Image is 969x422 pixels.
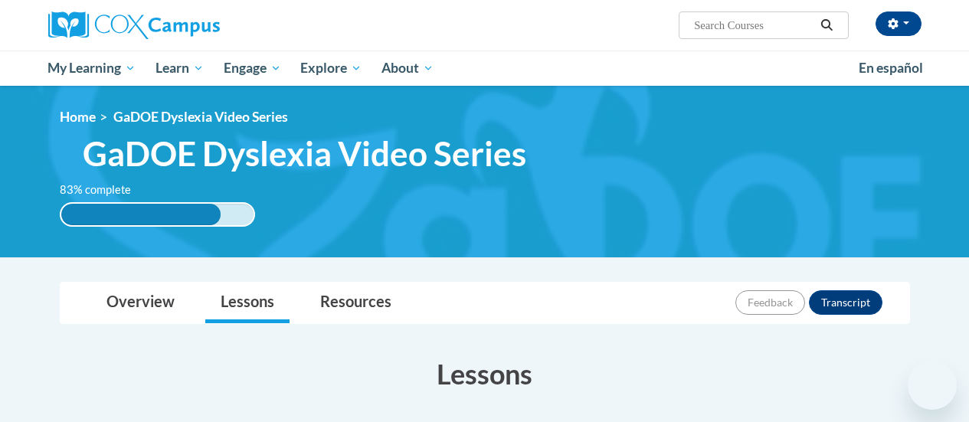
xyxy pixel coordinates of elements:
a: Learn [146,51,214,86]
span: About [381,59,434,77]
div: 83% complete [61,204,221,225]
button: Transcript [809,290,882,315]
span: En español [859,60,923,76]
button: Search [815,16,838,34]
span: GaDOE Dyslexia Video Series [113,109,288,125]
a: My Learning [38,51,146,86]
span: Explore [300,59,362,77]
h3: Lessons [60,355,910,393]
a: About [372,51,444,86]
span: GaDOE Dyslexia Video Series [83,133,526,174]
a: Overview [91,283,190,323]
a: Resources [305,283,407,323]
button: Account Settings [876,11,922,36]
span: Learn [155,59,204,77]
a: Home [60,109,96,125]
img: Cox Campus [48,11,220,39]
a: Cox Campus [48,11,324,39]
input: Search Courses [692,16,815,34]
span: Engage [224,59,281,77]
button: Feedback [735,290,805,315]
a: Lessons [205,283,290,323]
div: Main menu [37,51,933,86]
label: 83% complete [60,182,148,198]
span: My Learning [47,59,136,77]
a: Engage [214,51,291,86]
a: Explore [290,51,372,86]
iframe: Button to launch messaging window [908,361,957,410]
a: En español [849,52,933,84]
